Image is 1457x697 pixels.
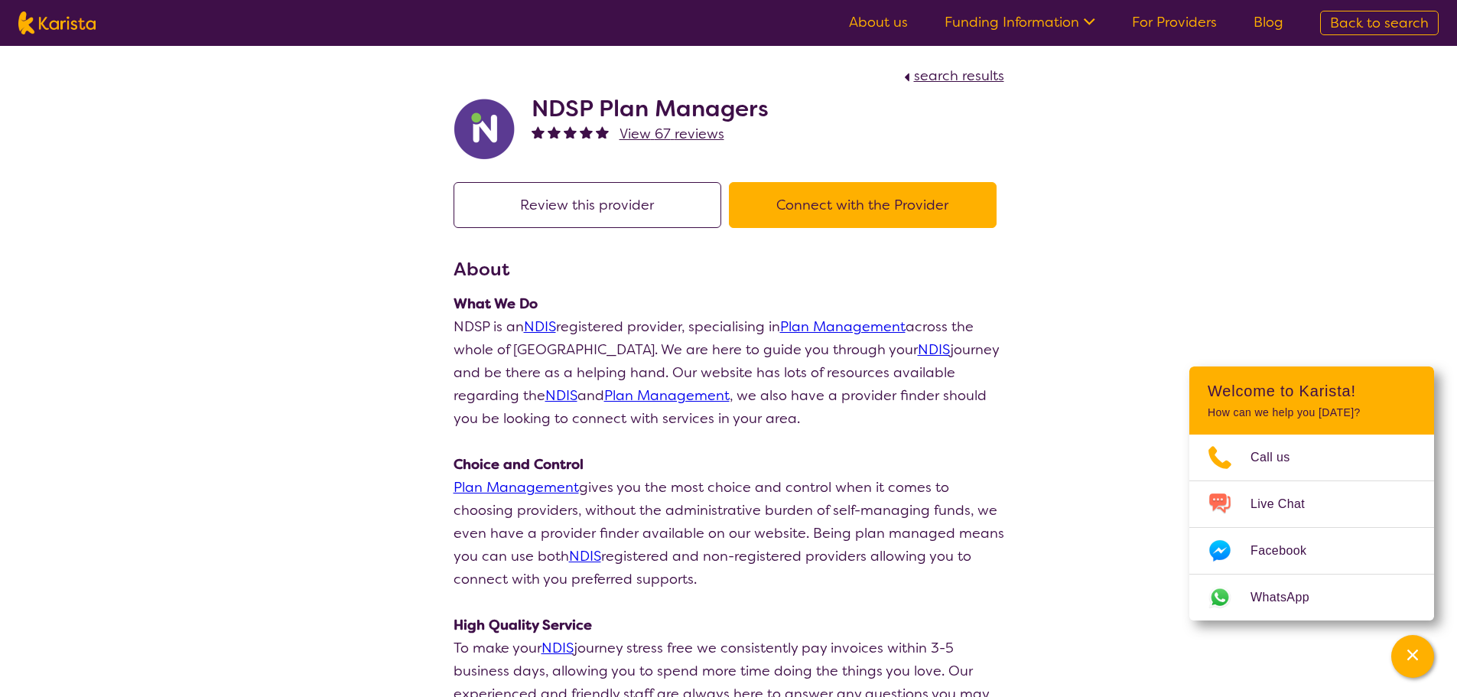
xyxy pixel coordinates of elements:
span: search results [914,67,1004,85]
strong: High Quality Service [454,616,592,634]
img: fullstar [596,125,609,138]
span: Live Chat [1250,493,1323,516]
a: NDIS [545,386,577,405]
img: fullstar [580,125,593,138]
a: For Providers [1132,13,1217,31]
a: Connect with the Provider [729,196,1004,214]
button: Channel Menu [1391,635,1434,678]
span: Call us [1250,446,1309,469]
span: View 67 reviews [620,125,724,143]
p: How can we help you [DATE]? [1208,406,1416,419]
a: Plan Management [454,478,579,497]
button: Review this provider [454,182,721,228]
span: Facebook [1250,539,1325,562]
h2: NDSP Plan Managers [532,95,769,122]
a: View 67 reviews [620,122,724,145]
a: Plan Management [604,386,730,405]
img: ryxpuxvt8mh1enfatjpo.png [454,99,515,160]
a: Funding Information [945,13,1095,31]
img: Karista logo [18,11,96,34]
ul: Choose channel [1189,435,1434,620]
a: Blog [1254,13,1283,31]
a: NDIS [569,547,601,565]
strong: What We Do [454,295,538,313]
div: Channel Menu [1189,366,1434,620]
img: fullstar [532,125,545,138]
button: Connect with the Provider [729,182,997,228]
strong: Choice and Control [454,455,584,474]
a: NDIS [918,340,950,359]
span: Back to search [1330,14,1429,32]
a: Back to search [1320,11,1439,35]
a: About us [849,13,908,31]
a: NDIS [541,639,574,657]
img: fullstar [548,125,561,138]
a: search results [900,67,1004,85]
p: gives you the most choice and control when it comes to choosing providers, without the administra... [454,476,1004,591]
a: Web link opens in a new tab. [1189,575,1434,620]
h3: About [454,256,1004,283]
img: fullstar [564,125,577,138]
p: NDSP is an registered provider, specialising in across the whole of [GEOGRAPHIC_DATA]. We are her... [454,315,1004,430]
a: Review this provider [454,196,729,214]
span: WhatsApp [1250,586,1328,609]
h2: Welcome to Karista! [1208,382,1416,400]
a: NDIS [524,318,556,336]
a: Plan Management [780,318,906,336]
